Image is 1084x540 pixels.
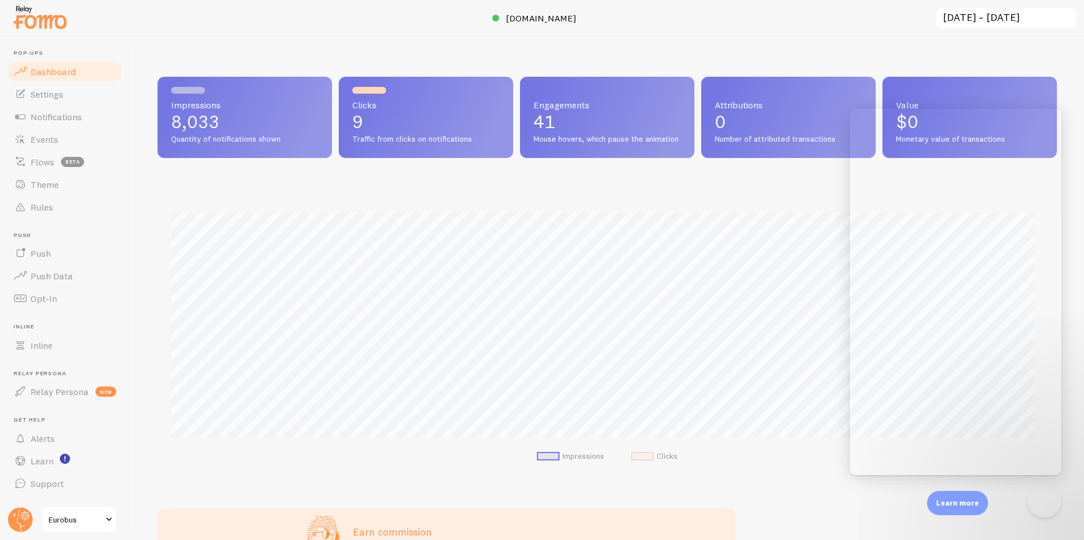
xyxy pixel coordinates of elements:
[30,270,73,282] span: Push Data
[14,323,123,331] span: Inline
[896,100,1043,109] span: Value
[352,100,500,109] span: Clicks
[534,113,681,131] p: 41
[715,113,862,131] p: 0
[30,433,55,444] span: Alerts
[41,506,117,533] a: Eurobus
[537,451,604,462] li: Impressions
[7,151,123,173] a: Flows beta
[30,340,53,351] span: Inline
[171,134,318,144] span: Quantity of notifications shown
[7,242,123,265] a: Push
[171,113,318,131] p: 8,033
[30,156,54,168] span: Flows
[631,451,677,462] li: Clicks
[7,60,123,83] a: Dashboard
[715,134,862,144] span: Number of attributed transactions
[171,100,318,109] span: Impressions
[30,89,63,100] span: Settings
[352,113,500,131] p: 9
[534,100,681,109] span: Engagements
[30,201,53,213] span: Rules
[14,416,123,424] span: Get Help
[7,450,123,472] a: Learn
[534,134,681,144] span: Mouse hovers, which pause the animation
[850,108,1061,475] iframe: Help Scout Beacon - Live Chat, Contact Form, and Knowledge Base
[7,287,123,310] a: Opt-In
[30,66,76,77] span: Dashboard
[7,265,123,287] a: Push Data
[30,478,64,489] span: Support
[12,3,68,32] img: fomo-relay-logo-orange.svg
[7,380,123,403] a: Relay Persona new
[61,157,84,167] span: beta
[30,455,54,467] span: Learn
[7,106,123,128] a: Notifications
[7,128,123,151] a: Events
[715,100,862,109] span: Attributions
[353,525,592,538] h3: Earn commission
[60,454,70,464] svg: <p>Watch New Feature Tutorials!</p>
[1028,484,1061,517] iframe: Help Scout Beacon - Close
[14,370,123,377] span: Relay Persona
[927,491,988,515] div: Learn more
[7,173,123,196] a: Theme
[7,334,123,357] a: Inline
[936,498,979,508] p: Learn more
[30,386,89,397] span: Relay Persona
[30,179,59,190] span: Theme
[14,50,123,57] span: Pop-ups
[30,293,57,304] span: Opt-In
[7,472,123,495] a: Support
[95,387,116,397] span: new
[30,111,82,122] span: Notifications
[7,427,123,450] a: Alerts
[14,232,123,239] span: Push
[7,196,123,218] a: Rules
[30,134,58,145] span: Events
[7,83,123,106] a: Settings
[30,248,51,259] span: Push
[352,134,500,144] span: Traffic from clicks on notifications
[49,513,102,526] span: Eurobus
